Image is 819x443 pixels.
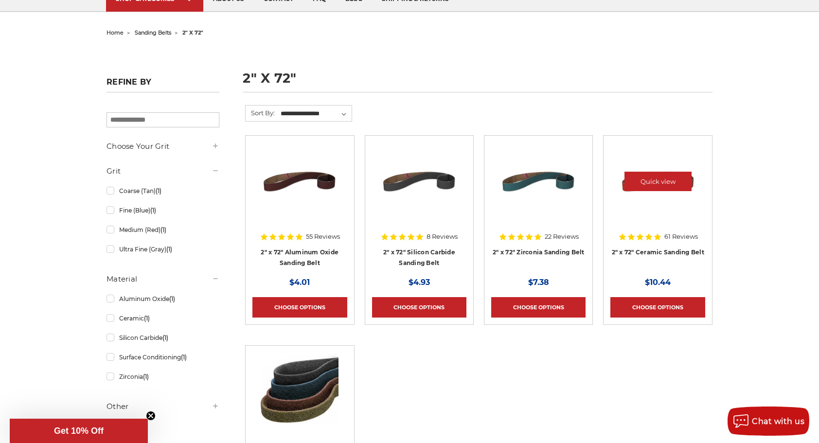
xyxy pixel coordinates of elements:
[610,297,705,318] a: Choose Options
[107,29,124,36] a: home
[181,354,187,361] span: (1)
[427,233,458,240] span: 8 Reviews
[261,353,338,430] img: 2"x72" Surface Conditioning Sanding Belts
[279,106,352,121] select: Sort By:
[493,248,585,256] a: 2" x 72" Zirconia Sanding Belt
[166,246,172,253] span: (1)
[610,142,705,237] a: 2" x 72" Ceramic Pipe Sanding Belt
[107,290,219,307] a: Aluminum Oxide
[107,241,219,258] a: Ultra Fine (Gray)
[107,349,219,366] a: Surface Conditioning
[261,248,338,267] a: 2" x 72" Aluminum Oxide Sanding Belt
[160,226,166,233] span: (1)
[150,207,156,214] span: (1)
[645,278,671,287] span: $10.44
[107,329,219,346] a: Silicon Carbide
[499,142,577,220] img: 2" x 72" Zirconia Pipe Sanding Belt
[182,29,203,36] span: 2" x 72"
[619,142,697,220] img: 2" x 72" Ceramic Pipe Sanding Belt
[289,278,310,287] span: $4.01
[107,202,219,219] a: Fine (Blue)
[491,297,586,318] a: Choose Options
[107,368,219,385] a: Zirconia
[143,373,149,380] span: (1)
[528,278,549,287] span: $7.38
[372,142,466,237] a: 2" x 72" Silicon Carbide File Belt
[306,233,340,240] span: 55 Reviews
[246,106,275,120] label: Sort By:
[107,165,219,177] h5: Grit
[380,142,458,220] img: 2" x 72" Silicon Carbide File Belt
[261,142,338,220] img: 2" x 72" Aluminum Oxide Pipe Sanding Belt
[107,401,219,412] h5: Other
[107,310,219,327] a: Ceramic
[545,233,579,240] span: 22 Reviews
[752,417,804,426] span: Chat with us
[107,182,219,199] a: Coarse (Tan)
[10,419,148,443] div: Get 10% OffClose teaser
[491,142,586,237] a: 2" x 72" Zirconia Pipe Sanding Belt
[107,221,219,238] a: Medium (Red)
[144,315,150,322] span: (1)
[169,295,175,302] span: (1)
[372,297,466,318] a: Choose Options
[728,407,809,436] button: Chat with us
[252,142,347,237] a: 2" x 72" Aluminum Oxide Pipe Sanding Belt
[156,187,161,195] span: (1)
[243,71,712,92] h1: 2" x 72"
[612,248,704,256] a: 2" x 72" Ceramic Sanding Belt
[107,141,219,152] h5: Choose Your Grit
[162,334,168,341] span: (1)
[664,233,698,240] span: 61 Reviews
[146,411,156,421] button: Close teaser
[624,172,692,191] a: Quick view
[107,273,219,285] h5: Material
[383,248,455,267] a: 2" x 72" Silicon Carbide Sanding Belt
[54,426,104,436] span: Get 10% Off
[107,77,219,92] h5: Refine by
[409,278,430,287] span: $4.93
[135,29,171,36] a: sanding belts
[252,297,347,318] a: Choose Options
